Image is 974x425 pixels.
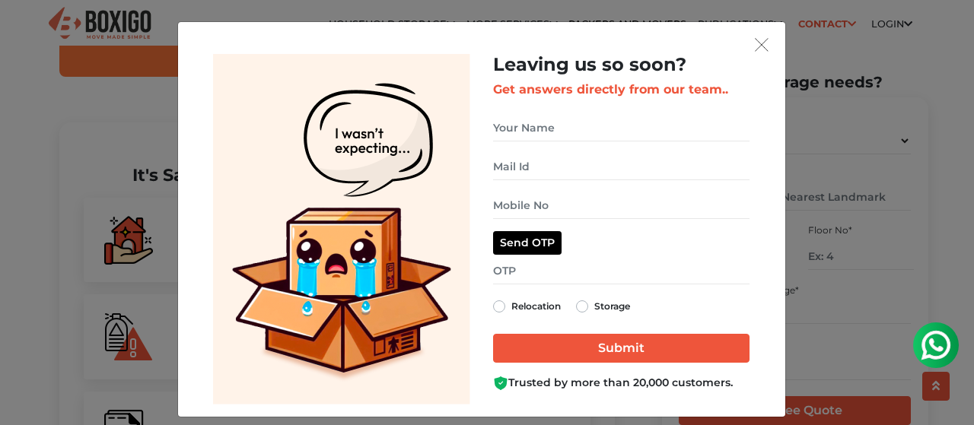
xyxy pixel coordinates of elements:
[493,334,750,363] input: Submit
[15,15,46,46] img: whatsapp-icon.svg
[493,375,750,391] div: Trusted by more than 20,000 customers.
[594,297,630,316] label: Storage
[755,38,769,52] img: exit
[493,192,750,219] input: Mobile No
[493,376,508,391] img: Boxigo Customer Shield
[493,258,750,284] input: OTP
[493,231,562,255] button: Send OTP
[493,82,750,97] h3: Get answers directly from our team..
[213,54,470,404] img: Lead Welcome Image
[493,54,750,76] h2: Leaving us so soon?
[511,297,561,316] label: Relocation
[493,154,750,180] input: Mail Id
[493,115,750,141] input: Your Name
